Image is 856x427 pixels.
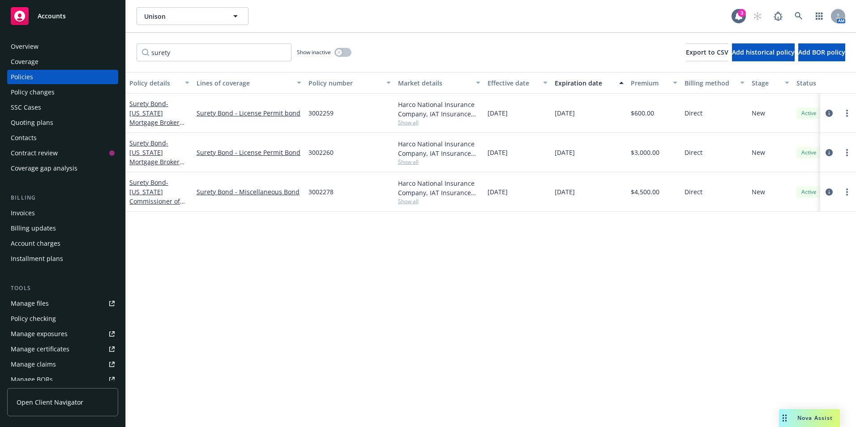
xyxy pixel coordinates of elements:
a: Surety Bond - Miscellaneous Bond [197,187,301,196]
span: Add historical policy [732,48,795,56]
a: Account charges [7,236,118,251]
span: New [752,187,765,196]
button: Add BOR policy [798,43,845,61]
a: Policy checking [7,312,118,326]
a: Surety Bond [129,99,180,136]
div: Billing updates [11,221,56,235]
span: Nova Assist [797,414,833,422]
span: 3002260 [308,148,334,157]
div: Drag to move [779,409,790,427]
span: Active [800,149,818,157]
div: SSC Cases [11,100,41,115]
span: Open Client Navigator [17,397,83,407]
div: Harco National Insurance Company, IAT Insurance Group, Risk Placement Services, Inc. (RPS) [398,100,480,119]
div: Status [796,78,851,88]
div: Installment plans [11,252,63,266]
div: Coverage gap analysis [11,161,77,175]
a: Invoices [7,206,118,220]
span: Show all [398,119,480,126]
span: [DATE] [488,108,508,118]
button: Billing method [681,72,748,94]
span: [DATE] [488,187,508,196]
a: Billing updates [7,221,118,235]
span: Show inactive [297,48,331,56]
button: Effective date [484,72,551,94]
a: Installment plans [7,252,118,266]
div: Account charges [11,236,60,251]
span: Show all [398,158,480,166]
a: Search [790,7,808,25]
button: Export to CSV [686,43,728,61]
div: Billing [7,193,118,202]
div: Policy number [308,78,381,88]
span: Direct [685,187,702,196]
button: Add historical policy [732,43,795,61]
a: circleInformation [824,108,835,119]
div: Expiration date [555,78,614,88]
a: more [842,108,852,119]
button: Premium [627,72,681,94]
a: Contract review [7,146,118,160]
a: Manage certificates [7,342,118,356]
span: Direct [685,108,702,118]
button: Policy number [305,72,394,94]
span: Show all [398,197,480,205]
div: Tools [7,284,118,293]
a: Policy changes [7,85,118,99]
input: Filter by keyword... [137,43,291,61]
button: Market details [394,72,484,94]
a: circleInformation [824,147,835,158]
div: Manage certificates [11,342,69,356]
div: Contract review [11,146,58,160]
div: Policy checking [11,312,56,326]
span: $4,500.00 [631,187,659,196]
a: Contacts [7,131,118,145]
div: Contacts [11,131,37,145]
a: Manage exposures [7,327,118,341]
a: Quoting plans [7,115,118,130]
button: Unison [137,7,248,25]
div: Billing method [685,78,735,88]
a: Start snowing [749,7,766,25]
div: 3 [738,9,746,17]
div: Harco National Insurance Company, IAT Insurance Group, Risk Placement Services, Inc. (RPS) [398,179,480,197]
a: Accounts [7,4,118,29]
div: Manage files [11,296,49,311]
div: Effective date [488,78,538,88]
span: 3002278 [308,187,334,196]
div: Overview [11,39,39,54]
a: Coverage gap analysis [7,161,118,175]
a: Overview [7,39,118,54]
span: [DATE] [555,148,575,157]
span: Export to CSV [686,48,728,56]
a: Manage files [7,296,118,311]
a: SSC Cases [7,100,118,115]
div: Premium [631,78,668,88]
span: Active [800,109,818,117]
a: Surety Bond - License Permit Bond [197,148,301,157]
div: Policy details [129,78,180,88]
div: Market details [398,78,471,88]
span: 3002259 [308,108,334,118]
div: Manage BORs [11,372,53,387]
span: Accounts [38,13,66,20]
a: circleInformation [824,187,835,197]
div: Quoting plans [11,115,53,130]
a: Policies [7,70,118,84]
button: Lines of coverage [193,72,305,94]
a: more [842,147,852,158]
span: New [752,148,765,157]
a: Switch app [810,7,828,25]
span: [DATE] [555,108,575,118]
div: Policy changes [11,85,55,99]
div: Manage claims [11,357,56,371]
div: Stage [752,78,779,88]
a: Surety Bond - License Permit bond [197,108,301,118]
span: $3,000.00 [631,148,659,157]
span: Add BOR policy [798,48,845,56]
a: Surety Bond [129,139,180,175]
span: New [752,108,765,118]
span: [DATE] [488,148,508,157]
a: Manage BORs [7,372,118,387]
